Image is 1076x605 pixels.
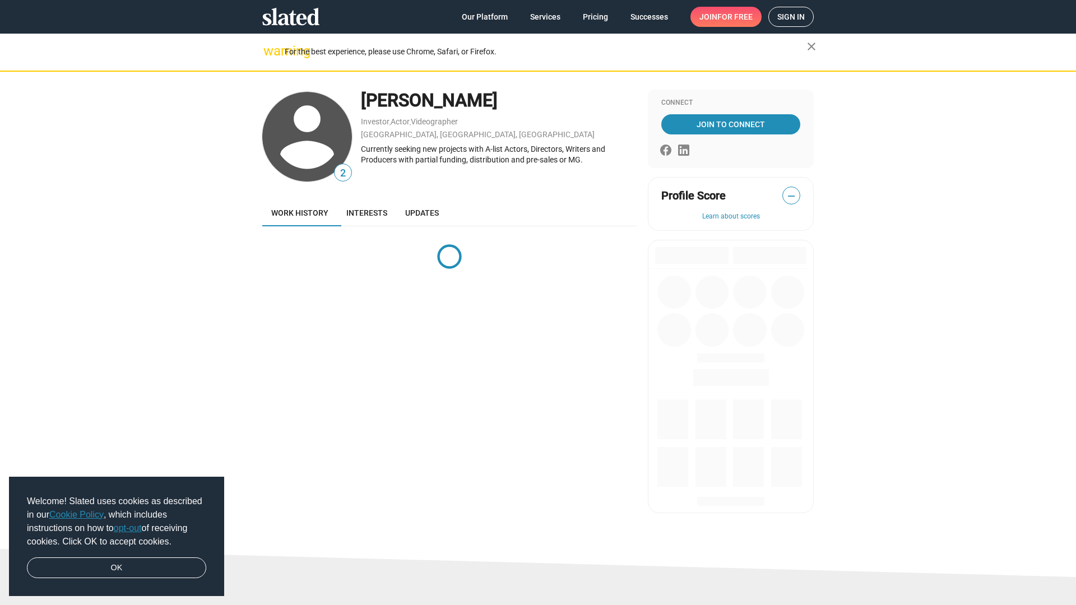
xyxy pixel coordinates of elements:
a: Cookie Policy [49,510,104,519]
a: Pricing [574,7,617,27]
a: Joinfor free [690,7,762,27]
span: Welcome! Slated uses cookies as described in our , which includes instructions on how to of recei... [27,495,206,548]
a: Videographer [411,117,458,126]
span: — [783,189,800,203]
span: Successes [630,7,668,27]
a: Investor [361,117,389,126]
span: Join [699,7,753,27]
span: , [389,119,391,125]
div: Connect [661,99,800,108]
a: [GEOGRAPHIC_DATA], [GEOGRAPHIC_DATA], [GEOGRAPHIC_DATA] [361,130,595,139]
button: Learn about scores [661,212,800,221]
span: Sign in [777,7,805,26]
div: Currently seeking new projects with A-list Actors, Directors, Writers and Producers with partial ... [361,144,637,165]
a: dismiss cookie message [27,557,206,579]
a: opt-out [114,523,142,533]
mat-icon: close [805,40,818,53]
a: Work history [262,199,337,226]
a: Join To Connect [661,114,800,134]
div: cookieconsent [9,477,224,597]
span: 2 [335,166,351,181]
a: Updates [396,199,448,226]
span: Our Platform [462,7,508,27]
a: Sign in [768,7,814,27]
span: for free [717,7,753,27]
a: Services [521,7,569,27]
a: Actor [391,117,410,126]
mat-icon: warning [263,44,277,58]
span: Services [530,7,560,27]
span: Pricing [583,7,608,27]
span: Interests [346,208,387,217]
span: Updates [405,208,439,217]
a: Interests [337,199,396,226]
a: Successes [622,7,677,27]
div: [PERSON_NAME] [361,89,637,113]
div: For the best experience, please use Chrome, Safari, or Firefox. [285,44,807,59]
a: Our Platform [453,7,517,27]
span: , [410,119,411,125]
span: Join To Connect [664,114,798,134]
span: Work history [271,208,328,217]
span: Profile Score [661,188,726,203]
